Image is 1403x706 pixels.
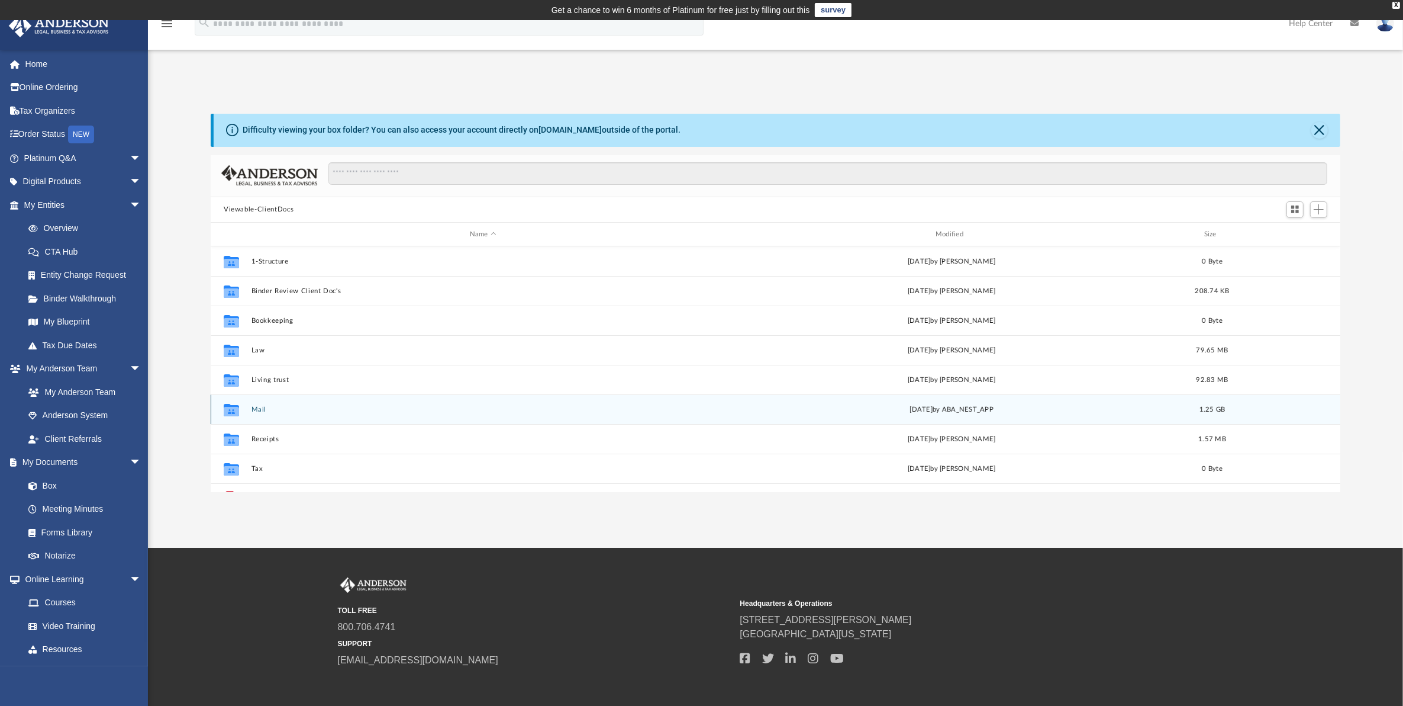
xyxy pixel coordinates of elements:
[17,333,159,357] a: Tax Due Dates
[909,406,933,413] span: [DATE]
[130,146,153,171] span: arrow_drop_down
[8,451,153,474] a: My Documentsarrow_drop_down
[251,258,715,265] button: 1-Structure
[740,598,1134,609] small: Headquarters & Operations
[740,629,892,639] a: [GEOGRAPHIC_DATA][US_STATE]
[17,427,153,451] a: Client Referrals
[1376,15,1394,32] img: User Pic
[8,193,159,217] a: My Entitiesarrow_drop_down
[211,246,1340,492] div: grid
[17,264,159,287] a: Entity Change Request
[551,3,810,17] div: Get a chance to win 6 months of Platinum for free just by filling out this
[1241,229,1324,240] div: id
[251,317,715,325] button: Bookkeeping
[130,170,153,194] span: arrow_drop_down
[1199,406,1225,413] span: 1.25 GB
[1286,201,1304,218] button: Switch to Grid View
[8,52,159,76] a: Home
[17,591,153,615] a: Courses
[720,375,1183,386] div: [DATE] by [PERSON_NAME]
[1195,288,1229,294] span: 208.74 KB
[720,464,1183,474] div: [DATE] by [PERSON_NAME]
[815,3,852,17] a: survey
[8,170,159,194] a: Digital Productsarrow_drop_down
[130,451,153,475] span: arrow_drop_down
[1196,347,1228,354] span: 79.65 MB
[1392,2,1400,9] div: close
[1202,258,1223,265] span: 0 Byte
[5,14,112,37] img: Anderson Advisors Platinum Portal
[198,16,211,29] i: search
[328,162,1327,185] input: Search files and folders
[17,310,153,334] a: My Blueprint
[8,146,159,170] a: Platinum Q&Aarrow_drop_down
[216,229,246,240] div: id
[1311,122,1328,139] button: Close
[338,638,732,649] small: SUPPORT
[130,567,153,592] span: arrow_drop_down
[720,405,1183,415] div: by ABA_NEST_APP
[130,193,153,217] span: arrow_drop_down
[251,465,715,473] button: Tax
[68,126,94,143] div: NEW
[1198,436,1226,442] span: 1.57 MB
[17,240,159,264] a: CTA Hub
[8,661,159,685] a: Billingarrow_drop_down
[17,474,147,498] a: Box
[8,99,159,123] a: Tax Organizers
[224,204,293,215] button: Viewable-ClientDocs
[1202,466,1223,472] span: 0 Byte
[251,376,715,384] button: Living trust
[17,380,147,404] a: My Anderson Team
[1202,317,1223,324] span: 0 Byte
[17,521,147,544] a: Forms Library
[130,357,153,381] span: arrow_drop_down
[338,577,409,593] img: Anderson Advisors Platinum Portal
[8,567,153,591] a: Online Learningarrow_drop_down
[720,316,1183,326] div: [DATE] by [PERSON_NAME]
[720,229,1183,240] div: Modified
[720,256,1183,267] div: [DATE] by [PERSON_NAME]
[538,125,602,134] a: [DOMAIN_NAME]
[8,357,153,381] a: My Anderson Teamarrow_drop_down
[251,346,715,354] button: Law
[17,544,153,568] a: Notarize
[1196,377,1228,383] span: 92.83 MB
[720,286,1183,297] div: [DATE] by [PERSON_NAME]
[160,23,174,31] a: menu
[17,404,153,428] a: Anderson System
[160,17,174,31] i: menu
[251,435,715,443] button: Receipts
[130,661,153,685] span: arrow_drop_down
[338,622,396,632] a: 800.706.4741
[740,615,912,625] a: [STREET_ADDRESS][PERSON_NAME]
[251,229,715,240] div: Name
[338,655,498,665] a: [EMAIL_ADDRESS][DOMAIN_NAME]
[251,287,715,295] button: Binder Review Client Doc's
[8,123,159,147] a: Order StatusNEW
[17,614,147,638] a: Video Training
[720,345,1183,356] div: [DATE] by [PERSON_NAME]
[338,605,732,616] small: TOLL FREE
[17,217,159,240] a: Overview
[720,434,1183,445] div: [DATE] by [PERSON_NAME]
[17,638,153,662] a: Resources
[251,406,715,413] button: Mail
[1189,229,1236,240] div: Size
[17,287,159,310] a: Binder Walkthrough
[8,76,159,100] a: Online Ordering
[17,498,153,521] a: Meeting Minutes
[243,124,680,136] div: Difficulty viewing your box folder? You can also access your account directly on outside of the p...
[1310,201,1328,218] button: Add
